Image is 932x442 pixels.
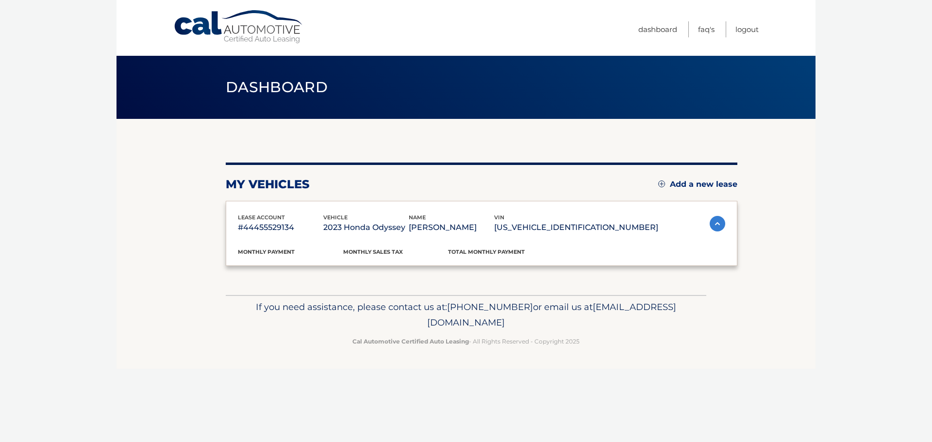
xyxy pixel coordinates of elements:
[447,301,533,312] span: [PHONE_NUMBER]
[323,214,348,221] span: vehicle
[409,214,426,221] span: name
[232,336,700,346] p: - All Rights Reserved - Copyright 2025
[226,177,310,192] h2: my vehicles
[427,301,676,328] span: [EMAIL_ADDRESS][DOMAIN_NAME]
[735,21,759,37] a: Logout
[238,214,285,221] span: lease account
[710,216,725,231] img: accordion-active.svg
[448,248,525,255] span: Total Monthly Payment
[494,214,504,221] span: vin
[232,299,700,330] p: If you need assistance, please contact us at: or email us at
[658,180,737,189] a: Add a new lease
[238,221,323,234] p: #44455529134
[698,21,715,37] a: FAQ's
[173,10,304,44] a: Cal Automotive
[323,221,409,234] p: 2023 Honda Odyssey
[343,248,403,255] span: Monthly sales Tax
[658,180,665,187] img: add.svg
[352,338,469,345] strong: Cal Automotive Certified Auto Leasing
[409,221,494,234] p: [PERSON_NAME]
[494,221,658,234] p: [US_VEHICLE_IDENTIFICATION_NUMBER]
[238,248,295,255] span: Monthly Payment
[638,21,677,37] a: Dashboard
[226,78,328,96] span: Dashboard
